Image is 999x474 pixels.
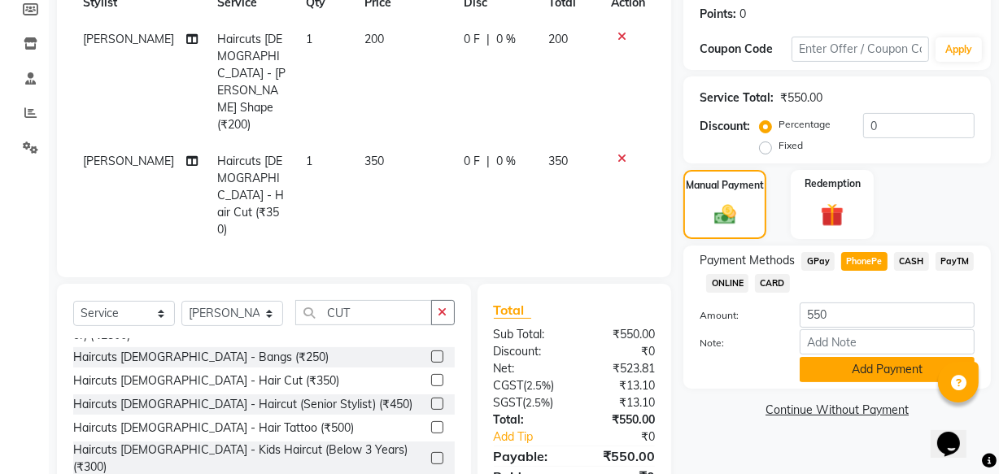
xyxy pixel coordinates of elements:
[73,420,354,437] div: Haircuts [DEMOGRAPHIC_DATA] - Hair Tattoo (₹500)
[486,31,490,48] span: |
[936,37,982,62] button: Apply
[494,395,523,410] span: SGST
[574,411,667,428] div: ₹550.00
[574,326,667,343] div: ₹550.00
[687,308,787,323] label: Amount:
[306,32,312,46] span: 1
[494,378,524,393] span: CGST
[574,377,667,394] div: ₹13.10
[706,274,748,293] span: ONLINE
[464,31,480,48] span: 0 F
[687,402,988,419] a: Continue Without Payment
[814,201,851,229] img: _gift.svg
[83,32,174,46] span: [PERSON_NAME]
[526,396,551,409] span: 2.5%
[841,252,888,271] span: PhonePe
[73,349,329,366] div: Haircuts [DEMOGRAPHIC_DATA] - Bangs (₹250)
[687,336,787,350] label: Note:
[364,32,384,46] span: 200
[306,154,312,168] span: 1
[574,360,667,377] div: ₹523.81
[700,252,795,269] span: Payment Methods
[755,274,790,293] span: CARD
[574,446,667,466] div: ₹550.00
[686,178,764,193] label: Manual Payment
[936,252,975,271] span: PayTM
[700,89,774,107] div: Service Total:
[482,446,574,466] div: Payable:
[805,176,861,191] label: Redemption
[496,153,516,170] span: 0 %
[73,396,412,413] div: Haircuts [DEMOGRAPHIC_DATA] - Haircut (Senior Stylist) (₹450)
[527,379,552,392] span: 2.5%
[496,31,516,48] span: 0 %
[700,41,792,58] div: Coupon Code
[792,37,929,62] input: Enter Offer / Coupon Code
[574,394,667,411] div: ₹13.10
[700,6,736,23] div: Points:
[482,428,590,446] a: Add Tip
[708,202,743,228] img: _cash.svg
[548,154,568,168] span: 350
[73,372,339,389] div: Haircuts [DEMOGRAPHIC_DATA] - Hair Cut (₹350)
[800,357,975,382] button: Add Payment
[574,343,667,360] div: ₹0
[482,360,574,377] div: Net:
[494,302,531,319] span: Total
[931,409,983,458] iframe: chat widget
[364,154,384,168] span: 350
[800,302,975,328] input: Amount
[779,117,831,132] label: Percentage
[548,32,568,46] span: 200
[217,154,284,237] span: Haircuts [DEMOGRAPHIC_DATA] - Hair Cut (₹350)
[482,343,574,360] div: Discount:
[295,300,432,325] input: Search or Scan
[700,118,750,135] div: Discount:
[486,153,490,170] span: |
[801,252,835,271] span: GPay
[482,377,574,394] div: ( )
[894,252,929,271] span: CASH
[800,329,975,354] input: Add Note
[590,428,667,446] div: ₹0
[217,32,286,132] span: Haircuts [DEMOGRAPHIC_DATA] - [PERSON_NAME] Shape (₹200)
[482,394,574,411] div: ( )
[482,326,574,343] div: Sub Total:
[739,6,746,23] div: 0
[780,89,822,107] div: ₹550.00
[482,411,574,428] div: Total:
[779,138,803,153] label: Fixed
[464,153,480,170] span: 0 F
[83,154,174,168] span: [PERSON_NAME]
